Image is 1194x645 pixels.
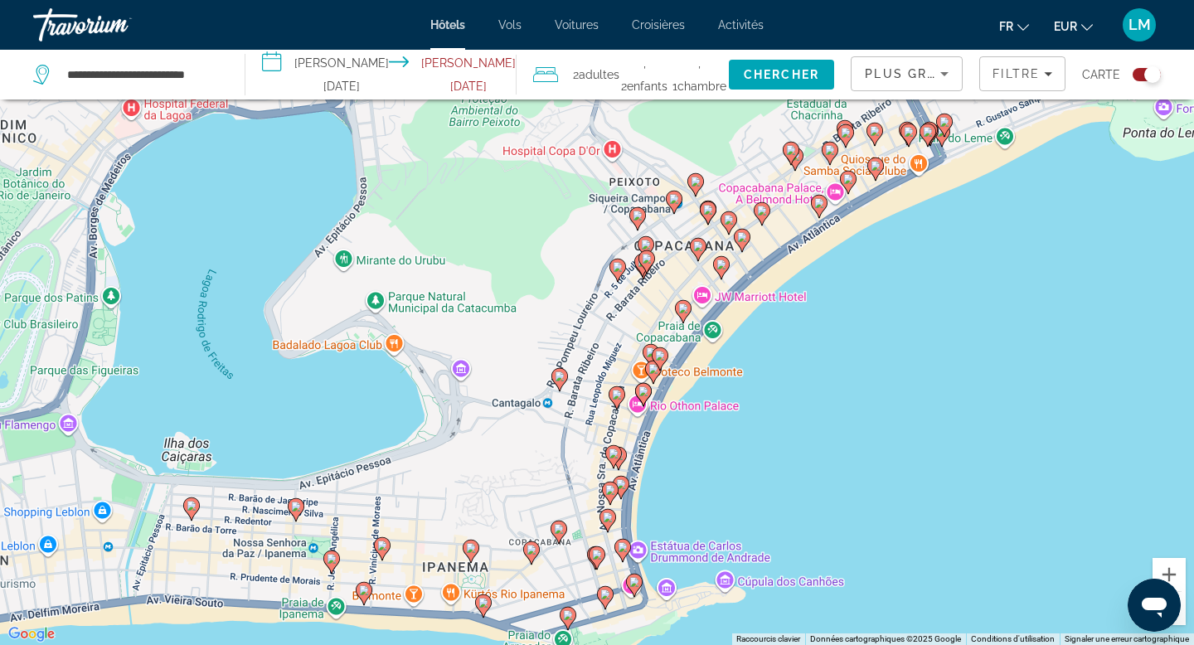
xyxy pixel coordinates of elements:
[1082,63,1120,86] span: Carte
[744,68,819,81] span: Chercher
[632,18,685,32] a: Croisières
[1054,20,1077,33] span: EUR
[865,64,949,84] mat-select: Sort by
[993,67,1040,80] span: Filtre
[245,50,517,99] button: Select check in and out date
[33,3,199,46] a: Travorium
[999,14,1029,38] button: Change language
[627,80,667,93] span: Enfants
[718,18,764,32] a: Activités
[677,80,726,93] span: Chambre
[1118,7,1161,42] button: User Menu
[1065,634,1189,643] a: Signaler une erreur cartographique
[619,51,670,98] span: , 2
[579,68,619,81] span: Adultes
[517,50,729,99] button: Travelers: 2 adults, 2 children
[4,623,59,645] a: Ouvrir cette zone dans Google Maps (dans une nouvelle fenêtre)
[810,634,961,643] span: Données cartographiques ©2025 Google
[1128,17,1151,33] span: LM
[1120,67,1161,82] button: Toggle map
[1153,558,1186,591] button: Zoom avant
[430,18,465,32] a: Hôtels
[66,62,220,87] input: Search hotel destination
[979,56,1065,91] button: Filters
[573,63,619,86] span: 2
[4,623,59,645] img: Google
[1054,14,1093,38] button: Change currency
[971,634,1055,643] a: Conditions d'utilisation (s'ouvre dans un nouvel onglet)
[555,18,599,32] a: Voitures
[1128,579,1181,632] iframe: Bouton de lancement de la fenêtre de messagerie
[729,60,835,90] button: Search
[736,633,800,645] button: Raccourcis clavier
[670,51,728,98] span: , 1
[865,67,1063,80] span: Plus grandes économies
[999,20,1013,33] span: fr
[498,18,522,32] a: Vols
